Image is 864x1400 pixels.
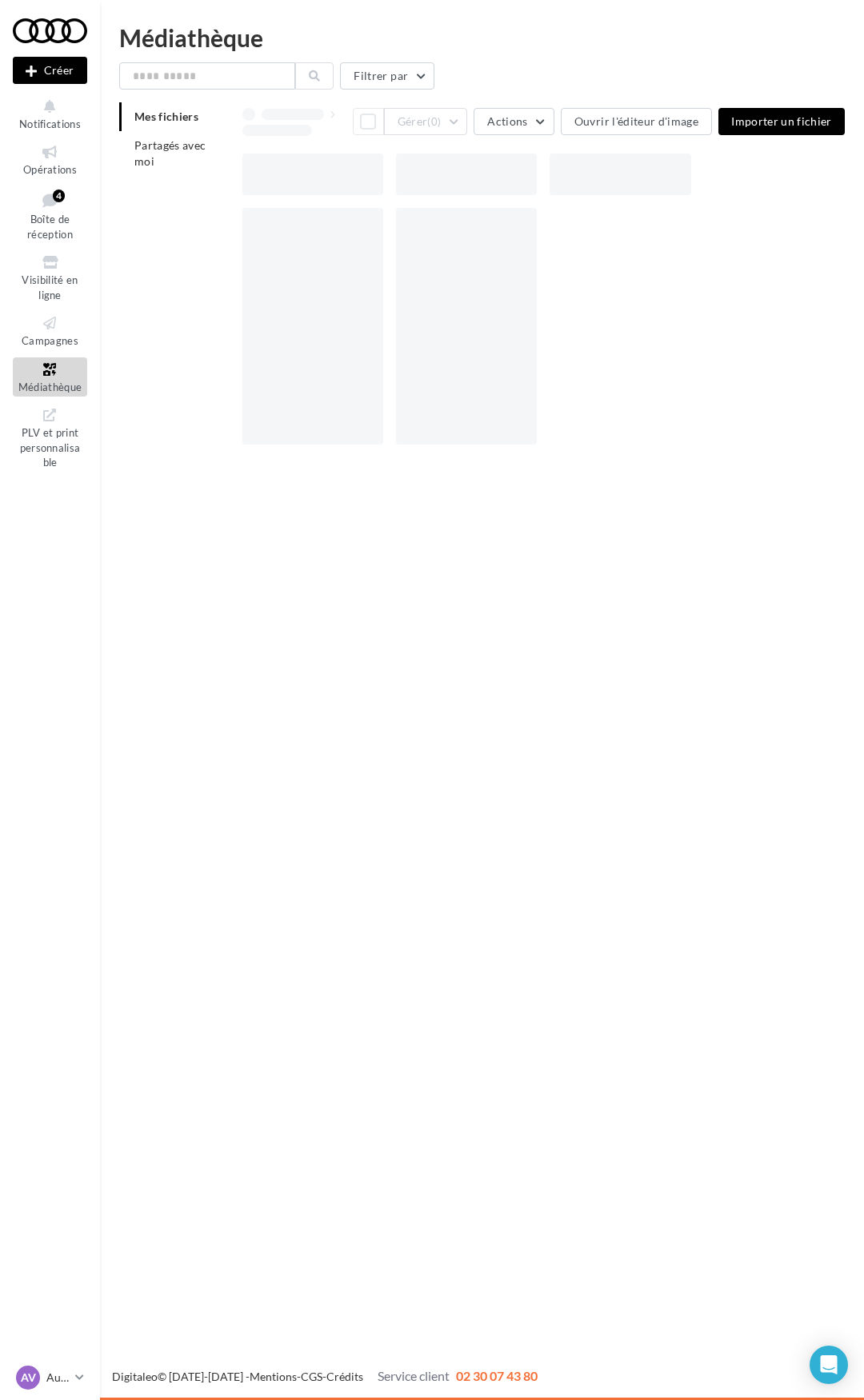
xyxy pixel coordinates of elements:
[301,1370,322,1383] a: CGS
[112,1370,538,1383] span: © [DATE]-[DATE] - - -
[731,114,832,128] span: Importer un fichier
[13,94,87,134] button: Notifications
[474,108,554,135] button: Actions
[23,163,77,176] span: Opérations
[326,1370,363,1383] a: Crédits
[427,115,441,128] span: (0)
[21,1370,36,1386] span: AV
[384,108,468,135] button: Gérer(0)
[250,1370,297,1383] a: Mentions
[134,110,198,123] span: Mes fichiers
[456,1368,538,1383] span: 02 30 07 43 80
[378,1368,450,1383] span: Service client
[13,140,87,179] a: Opérations
[13,357,87,397] a: Médiathèque
[22,273,78,301] span: Visibilité en ligne
[13,403,87,473] a: PLV et print personnalisable
[340,62,434,90] button: Filtrer par
[13,311,87,350] a: Campagnes
[18,381,82,393] span: Médiathèque
[112,1370,158,1383] a: Digitaleo
[134,138,206,168] span: Partagés avec moi
[13,250,87,305] a: Visibilité en ligne
[27,213,73,241] span: Boîte de réception
[46,1370,69,1386] p: Audi VICHY
[561,108,712,135] button: Ouvrir l'éditeur d'image
[20,423,81,469] span: PLV et print personnalisable
[13,186,87,245] a: Boîte de réception4
[13,1362,87,1393] a: AV Audi VICHY
[19,118,81,130] span: Notifications
[810,1346,848,1384] div: Open Intercom Messenger
[22,334,78,347] span: Campagnes
[13,57,87,84] div: Nouvelle campagne
[119,26,845,50] div: Médiathèque
[13,57,87,84] button: Créer
[487,114,527,128] span: Actions
[718,108,845,135] button: Importer un fichier
[53,189,65,202] div: 4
